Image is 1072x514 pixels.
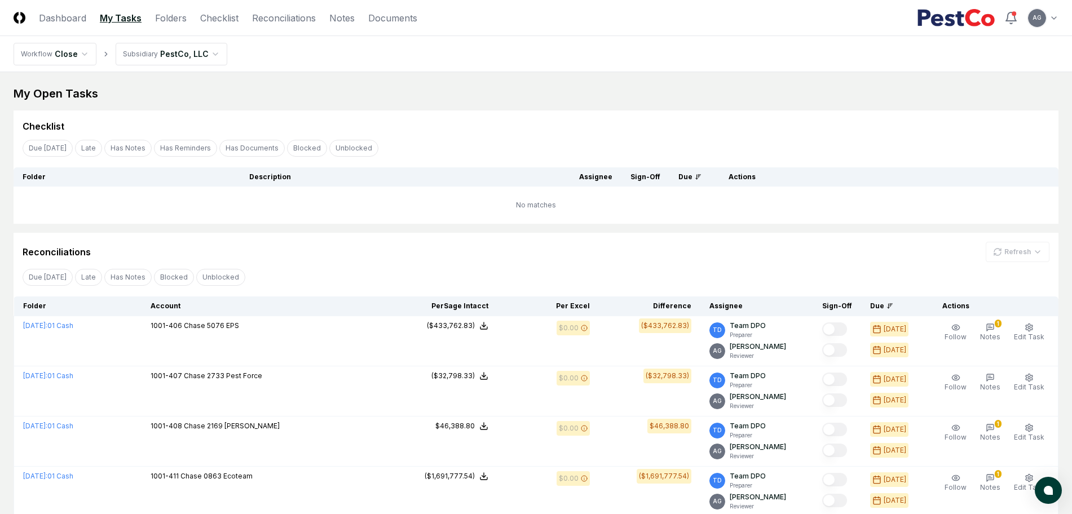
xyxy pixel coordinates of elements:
div: Checklist [23,119,64,133]
button: ($32,798.33) [431,371,488,381]
div: ($32,798.33) [646,371,689,381]
th: Difference [599,296,700,316]
button: Blocked [287,140,327,157]
span: Notes [980,433,1000,441]
p: Preparer [730,481,766,490]
span: TD [713,376,722,384]
p: Team DPO [730,371,766,381]
div: [DATE] [884,445,906,455]
a: [DATE]:01 Cash [23,321,73,330]
button: Edit Task [1012,421,1047,445]
div: Actions [720,172,1049,182]
span: [DATE] : [23,371,47,380]
div: Reconciliations [23,245,91,259]
div: [DATE] [884,324,906,334]
a: Reconciliations [252,11,316,25]
div: ($32,798.33) [431,371,475,381]
p: Reviewer [730,452,786,460]
span: 1001-407 [151,371,182,380]
p: Team DPO [730,421,766,431]
a: [DATE]:01 Cash [23,371,73,380]
a: [DATE]:01 Cash [23,472,73,480]
th: Assignee [700,296,813,316]
button: Mark complete [822,423,847,436]
button: ($1,691,777.54) [425,471,488,481]
button: Mark complete [822,494,847,507]
div: [DATE] [884,475,906,485]
button: ($433,762.83) [427,321,488,331]
button: Edit Task [1012,471,1047,495]
span: AG [713,447,722,455]
div: $46,388.80 [650,421,689,431]
div: My Open Tasks [14,86,1058,101]
img: Logo [14,12,25,24]
span: Follow [945,333,967,341]
div: Actions [933,301,1049,311]
a: Folders [155,11,187,25]
p: Preparer [730,431,766,440]
span: Chase 0863 Ecoteam [180,472,253,480]
span: Notes [980,333,1000,341]
div: ($433,762.83) [641,321,689,331]
div: 1 [995,320,1002,327]
button: Has Notes [104,140,152,157]
button: Has Notes [104,269,152,286]
div: Workflow [21,49,52,59]
button: Blocked [154,269,194,286]
button: Has Reminders [154,140,217,157]
span: AG [713,397,722,405]
button: Unblocked [329,140,378,157]
button: Mark complete [822,444,847,457]
td: No matches [14,187,1058,224]
div: Subsidiary [123,49,158,59]
button: $46,388.80 [435,421,488,431]
span: Edit Task [1014,483,1044,491]
a: Dashboard [39,11,86,25]
div: [DATE] [884,495,906,506]
span: AG [713,347,722,355]
a: Notes [329,11,355,25]
div: $0.00 [559,373,579,383]
div: [DATE] [884,374,906,384]
th: Description [240,167,570,187]
th: Folder [14,167,240,187]
button: Follow [942,321,969,344]
span: [DATE] : [23,472,47,480]
th: Folder [14,296,142,316]
p: [PERSON_NAME] [730,392,786,402]
span: [DATE] : [23,321,47,330]
span: Chase 2733 Pest Force [184,371,262,380]
span: Edit Task [1014,333,1044,341]
div: Account [151,301,387,311]
button: Due Today [23,140,73,157]
p: Preparer [730,331,766,339]
th: Per Sage Intacct [396,296,497,316]
button: Due Today [23,269,73,286]
button: Notes [978,371,1003,395]
p: [PERSON_NAME] [730,342,786,352]
span: Chase 2169 [PERSON_NAME] [184,422,280,430]
div: Due [870,301,915,311]
button: Edit Task [1012,371,1047,395]
button: Mark complete [822,373,847,386]
div: ($433,762.83) [427,321,475,331]
span: Notes [980,483,1000,491]
p: [PERSON_NAME] [730,492,786,502]
span: TD [713,326,722,334]
button: Follow [942,371,969,395]
p: Team DPO [730,321,766,331]
a: My Tasks [100,11,142,25]
span: TD [713,426,722,435]
button: Mark complete [822,343,847,357]
th: Sign-Off [621,167,669,187]
span: 1001-408 [151,422,182,430]
button: Late [75,269,102,286]
button: Follow [942,421,969,445]
button: Has Documents [219,140,285,157]
div: ($1,691,777.54) [425,471,475,481]
div: $46,388.80 [435,421,475,431]
nav: breadcrumb [14,43,227,65]
a: [DATE]:01 Cash [23,422,73,430]
button: AG [1027,8,1047,28]
div: [DATE] [884,424,906,435]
